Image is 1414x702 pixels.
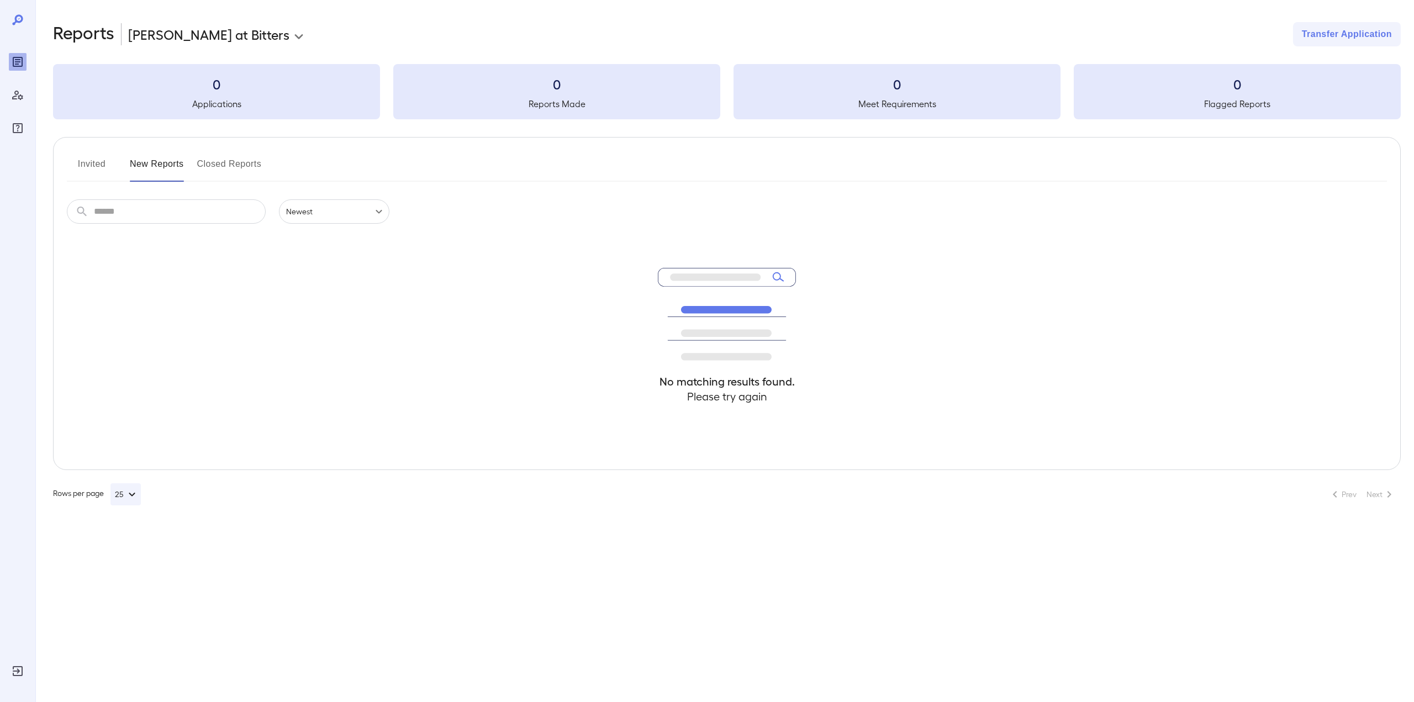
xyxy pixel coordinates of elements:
[9,662,27,680] div: Log Out
[734,97,1060,110] h5: Meet Requirements
[279,199,389,224] div: Newest
[1074,75,1401,93] h3: 0
[734,75,1060,93] h3: 0
[53,97,380,110] h5: Applications
[9,119,27,137] div: FAQ
[53,483,141,505] div: Rows per page
[67,155,117,182] button: Invited
[197,155,262,182] button: Closed Reports
[1074,97,1401,110] h5: Flagged Reports
[110,483,141,505] button: 25
[393,97,720,110] h5: Reports Made
[9,86,27,104] div: Manage Users
[53,22,114,46] h2: Reports
[128,25,289,43] p: [PERSON_NAME] at Bitters
[130,155,184,182] button: New Reports
[658,374,796,389] h4: No matching results found.
[658,389,796,404] h4: Please try again
[9,53,27,71] div: Reports
[53,75,380,93] h3: 0
[1323,485,1401,503] nav: pagination navigation
[1293,22,1401,46] button: Transfer Application
[53,64,1401,119] summary: 0Applications0Reports Made0Meet Requirements0Flagged Reports
[393,75,720,93] h3: 0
